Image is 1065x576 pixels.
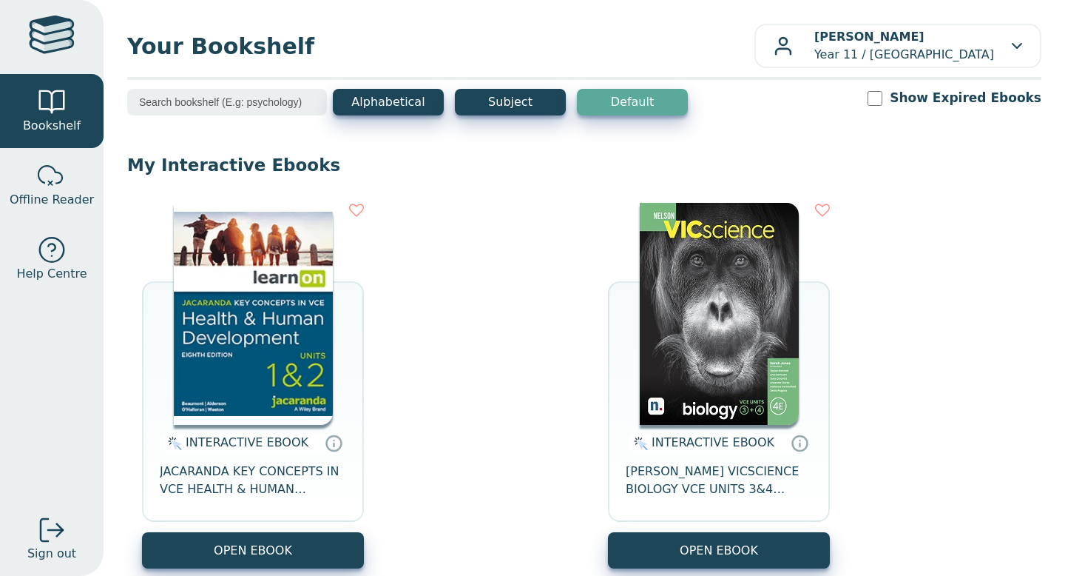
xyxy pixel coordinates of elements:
img: interactive.svg [629,435,648,452]
span: INTERACTIVE EBOOK [652,435,774,449]
button: Subject [455,89,566,115]
button: [PERSON_NAME]Year 11 / [GEOGRAPHIC_DATA] [754,24,1041,68]
img: 0e99e12d-4b9b-eb11-a9a2-0272d098c78b.jpg [640,203,799,425]
img: interactive.svg [163,435,182,452]
span: Bookshelf [23,117,81,135]
span: Offline Reader [10,191,94,209]
span: Help Centre [16,265,87,283]
a: Interactive eBooks are accessed online via the publisher’s portal. They contain interactive resou... [325,434,342,452]
label: Show Expired Ebooks [890,89,1041,107]
input: Search bookshelf (E.g: psychology) [127,89,327,115]
b: [PERSON_NAME] [814,30,924,44]
span: Sign out [27,545,76,563]
button: Alphabetical [333,89,444,115]
button: Default [577,89,688,115]
a: Interactive eBooks are accessed online via the publisher’s portal. They contain interactive resou... [791,434,808,452]
span: Your Bookshelf [127,30,754,63]
span: JACARANDA KEY CONCEPTS IN VCE HEALTH & HUMAN DEVELOPMENT UNITS 1&2 LEARNON EBOOK 8E [160,463,346,498]
p: Year 11 / [GEOGRAPHIC_DATA] [814,28,994,64]
button: OPEN EBOOK [608,532,830,569]
span: INTERACTIVE EBOOK [186,435,308,449]
span: [PERSON_NAME] VICSCIENCE BIOLOGY VCE UNITS 3&4 STUDENT EBOOK 4E [626,463,812,498]
img: db0c0c84-88f5-4982-b677-c50e1668d4a0.jpg [174,203,333,425]
button: OPEN EBOOK [142,532,364,569]
p: My Interactive Ebooks [127,154,1041,176]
